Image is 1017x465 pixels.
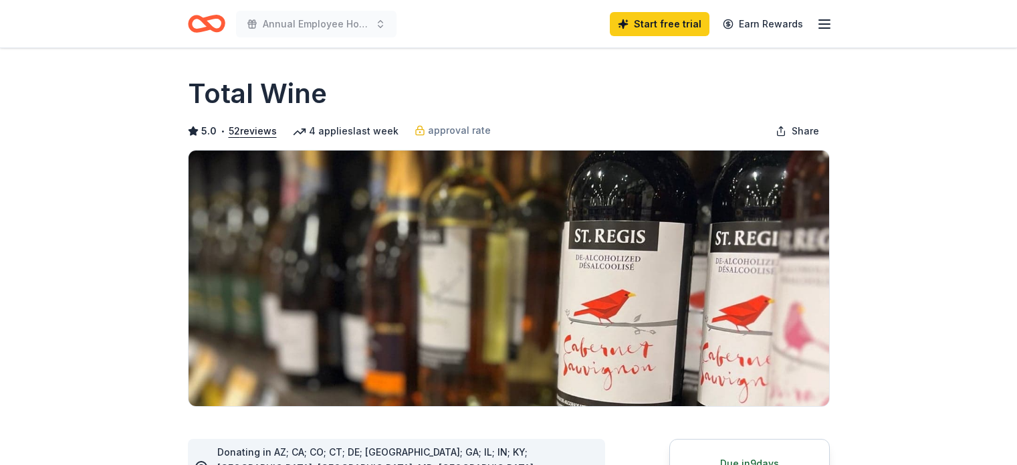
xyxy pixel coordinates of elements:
[220,126,225,136] span: •
[715,12,811,36] a: Earn Rewards
[188,75,327,112] h1: Total Wine
[189,151,829,406] img: Image for Total Wine
[201,123,217,139] span: 5.0
[188,8,225,39] a: Home
[263,16,370,32] span: Annual Employee Holiday Luncheon
[765,118,830,145] button: Share
[229,123,277,139] button: 52reviews
[792,123,819,139] span: Share
[610,12,709,36] a: Start free trial
[293,123,399,139] div: 4 applies last week
[428,122,491,138] span: approval rate
[415,122,491,138] a: approval rate
[236,11,397,37] button: Annual Employee Holiday Luncheon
